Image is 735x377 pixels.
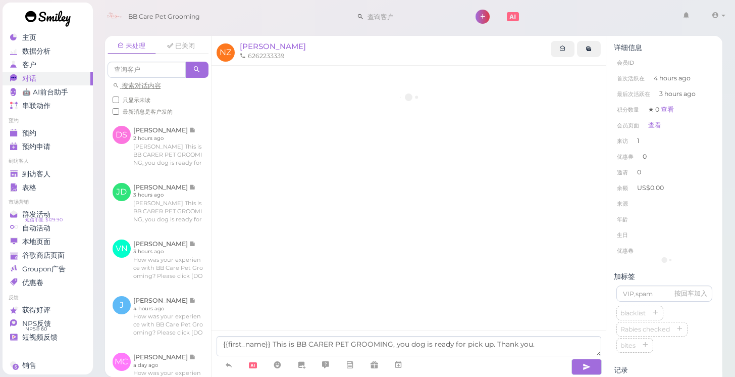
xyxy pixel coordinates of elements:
[674,289,707,298] div: 按回车加入
[108,62,186,78] input: 查询客户
[22,210,50,219] span: 群发活动
[22,251,65,260] span: 谷歌商店页面
[617,90,650,98] span: 最后次活跃在
[3,221,93,235] a: 自动活动
[617,184,629,192] span: 余额
[617,106,639,113] span: 积分数量
[22,88,68,97] span: 🤖 AI前台助手
[108,38,156,54] a: 未处理
[3,303,93,317] a: 获得好评
[22,306,50,314] span: 获得好评
[3,72,93,85] a: 对话
[617,200,628,207] span: 来源
[22,74,36,83] span: 对话
[3,235,93,249] a: 本地页面
[3,85,93,99] a: 🤖 AI前台助手
[617,59,634,66] span: 会员ID
[3,181,93,195] a: 表格
[22,143,50,151] span: 预约申请
[637,184,664,192] span: US$0.00
[3,140,93,154] a: 预约申请
[123,108,173,115] span: 最新消息是客户发的
[3,276,93,290] a: 优惠卷
[614,43,715,52] div: 详细信息
[22,47,50,56] span: 数据分析
[617,216,628,223] span: 年龄
[648,121,661,129] a: 查看
[614,272,715,281] div: 加标签
[22,102,50,110] span: 串联动作
[3,317,93,331] a: NPS反馈 NPS® 60
[113,82,161,89] a: 搜索对话内容
[3,359,93,372] a: 销售
[3,99,93,113] a: 串联动作
[22,238,50,246] span: 本地页面
[364,9,462,25] input: 查询客户
[22,129,36,137] span: 预约
[3,117,93,124] li: 预约
[157,38,205,54] a: 已关闭
[616,286,712,302] input: VIP,spam
[3,294,93,301] li: 反馈
[617,137,628,145] span: 来访
[22,224,50,232] span: 自动活动
[3,249,93,262] a: 谷歌商店页面
[237,52,287,61] li: 6262233339
[617,75,645,82] span: 首次活跃在
[617,122,639,129] span: 会员页面
[3,199,93,206] li: 市场营销
[617,169,628,176] span: 邀请
[22,361,36,370] span: 销售
[22,61,36,69] span: 客户
[22,265,66,273] span: Groupon广告
[3,262,93,276] a: Groupon广告
[25,325,47,333] span: NPS® 60
[3,31,93,44] a: 主页
[240,41,306,51] a: [PERSON_NAME]
[648,106,674,113] span: ★ 0
[25,216,63,224] span: 短信币量: $129.90
[3,208,93,221] a: 群发活动 短信币量: $129.90
[22,319,51,328] span: NPS反馈
[617,153,634,160] span: 优惠券
[614,164,715,180] li: 0
[618,309,648,317] span: blacklist
[217,43,235,62] span: NZ
[661,106,674,113] a: 查看
[617,247,634,254] span: 优惠卷
[614,133,715,149] li: 1
[654,74,691,83] span: 4 hours ago
[22,170,50,178] span: 到访客人
[22,183,36,192] span: 表格
[3,167,93,181] a: 到访客人
[3,126,93,140] a: 预约
[113,108,119,115] input: 最新消息是客户发的
[618,342,638,349] span: bites
[618,325,672,333] span: Rabies checked
[3,158,93,165] li: 到访客人
[617,231,628,239] span: 生日
[128,3,200,31] span: BB Care Pet Grooming
[3,44,93,58] a: 数据分析
[113,97,119,103] input: 只显示未读
[614,366,715,374] div: 记录
[22,278,43,287] span: 优惠卷
[614,149,715,165] li: 0
[22,33,36,42] span: 主页
[22,333,58,342] span: 短视频反馈
[123,97,150,104] span: 只显示未读
[3,331,93,344] a: 短视频反馈
[659,89,696,99] span: 3 hours ago
[3,58,93,72] a: 客户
